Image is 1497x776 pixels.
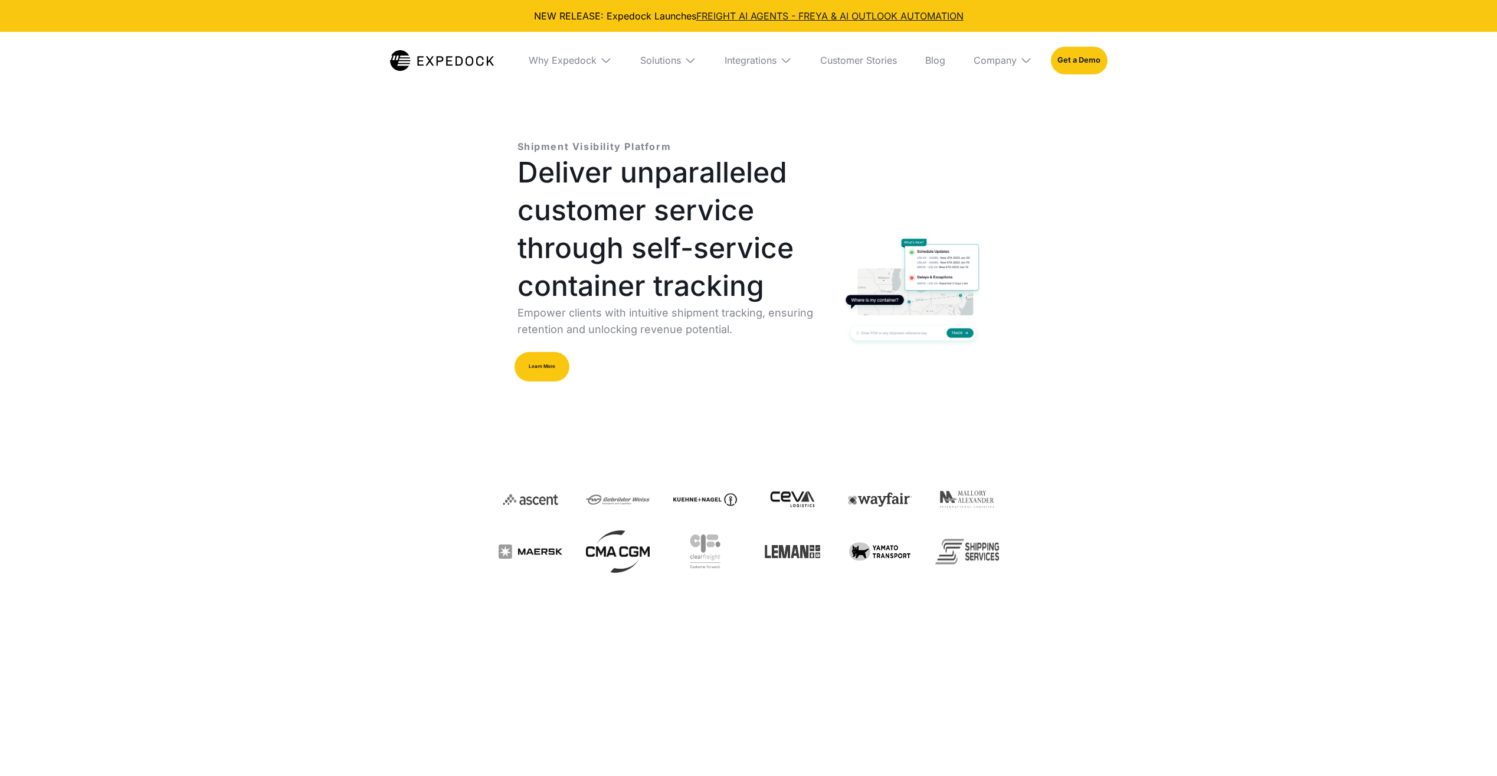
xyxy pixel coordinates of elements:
[1051,47,1107,74] a: Get a Demo
[9,9,1488,22] div: NEW RELEASE: Expedock Launches
[811,32,906,89] a: Customer Stories
[640,54,681,66] div: Solutions
[916,32,955,89] a: Blog
[517,139,671,154] p: Shipment Visibility Platform
[517,305,826,338] p: Empower clients with intuitive shipment tracking, ensuring retention and unlocking revenue potent...
[696,10,964,22] a: FREIGHT AI AGENTS - FREYA & AI OUTLOOK AUTOMATION
[725,54,777,66] div: Integrations
[529,54,597,66] div: Why Expedock
[517,154,826,305] h1: Deliver unparalleled customer service through self-service container tracking
[974,54,1017,66] div: Company
[515,352,569,382] a: Learn More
